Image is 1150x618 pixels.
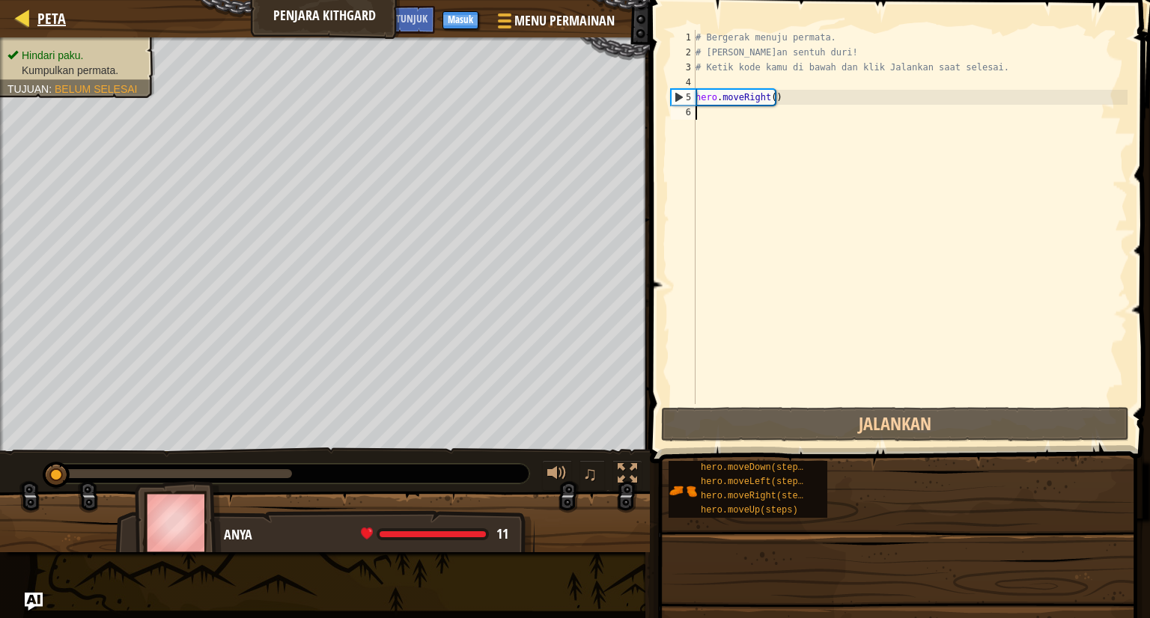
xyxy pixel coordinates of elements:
[22,49,84,61] span: Hindari paku.
[49,83,55,95] span: :
[7,63,144,78] li: Kumpulkan permata.
[338,6,379,34] button: Ask AI
[671,30,696,45] div: 1
[671,75,696,90] div: 4
[22,64,118,76] span: Kumpulkan permata.
[25,593,43,611] button: Ask AI
[672,90,696,105] div: 5
[514,11,615,31] span: Menu Permainan
[671,105,696,120] div: 6
[224,525,520,545] div: Anya
[661,407,1129,441] button: Jalankan
[612,460,642,491] button: Alihkan layar penuh
[671,60,696,75] div: 3
[37,8,66,28] span: Peta
[346,11,371,25] span: Ask AI
[7,48,144,63] li: Hindari paku.
[582,462,597,485] span: ♫
[701,477,809,487] span: hero.moveLeft(steps)
[671,45,696,60] div: 2
[669,477,697,505] img: portrait.png
[386,11,428,25] span: Petunjuk
[701,462,809,473] span: hero.moveDown(steps)
[496,524,508,543] span: 11
[55,83,138,95] span: Belum selesai
[701,491,814,501] span: hero.moveRight(steps)
[30,8,66,28] a: Peta
[701,505,798,515] span: hero.moveUp(steps)
[361,527,508,541] div: health: 11 / 11
[542,460,572,491] button: Atur suara
[579,460,605,491] button: ♫
[442,11,478,29] button: Masuk
[486,6,624,41] button: Menu Permainan
[7,83,49,95] span: Tujuan
[135,481,222,564] img: thang_avatar_frame.png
